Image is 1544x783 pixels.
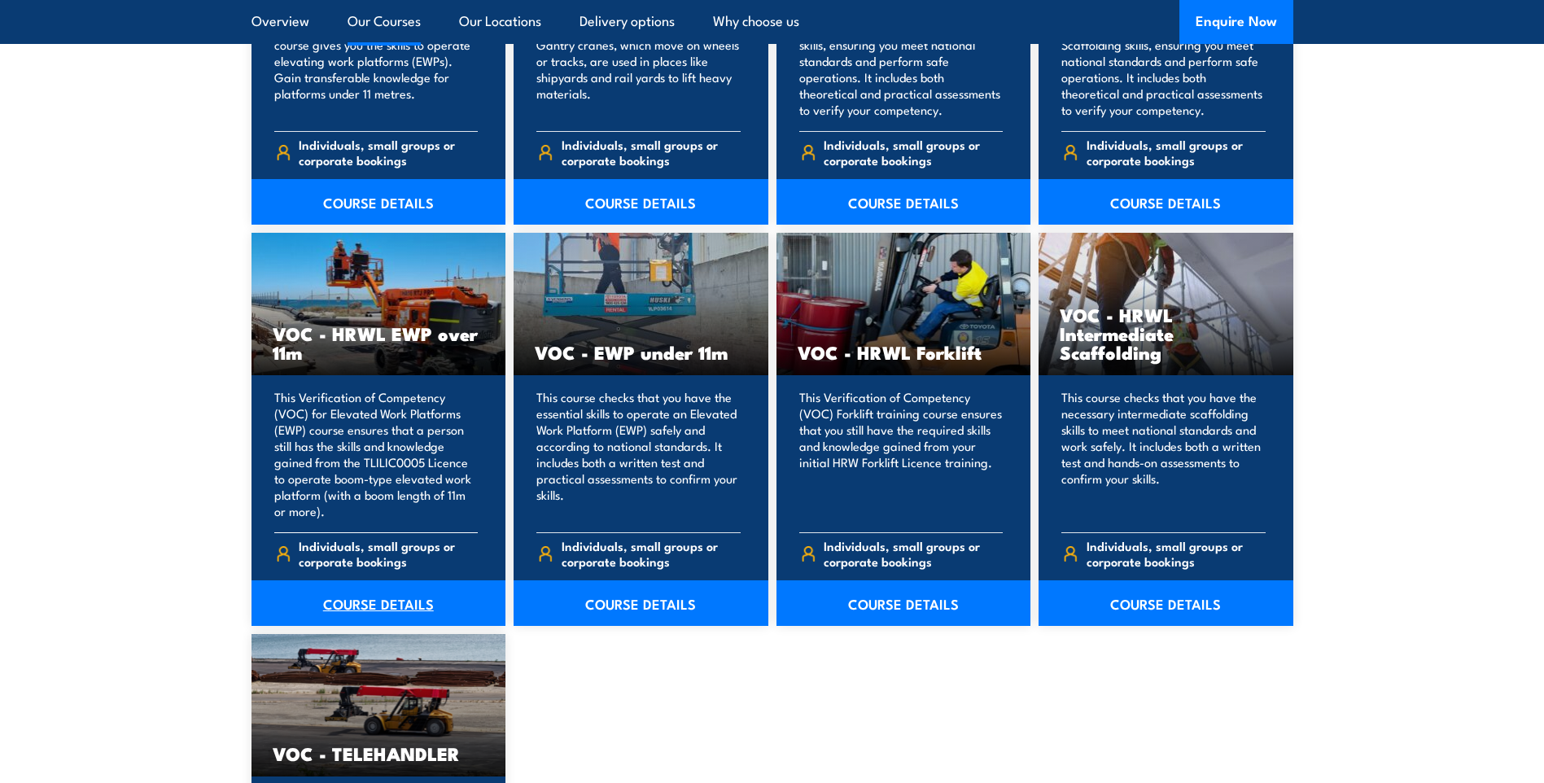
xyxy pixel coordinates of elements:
p: This Verification of Competency (VOC) for Elevated Work Platforms (EWP) course ensures that a per... [274,389,479,519]
a: COURSE DETAILS [1039,580,1293,626]
h3: VOC - TELEHANDLER [273,744,485,763]
h3: VOC - HRWL Intermediate Scaffolding [1060,305,1272,361]
span: Individuals, small groups or corporate bookings [562,538,741,569]
span: Individuals, small groups or corporate bookings [299,538,478,569]
a: COURSE DETAILS [776,179,1031,225]
h3: VOC - HRWL Forklift [798,343,1010,361]
p: This course checks that you have the necessary intermediate scaffolding skills to meet national s... [1061,389,1266,519]
a: COURSE DETAILS [776,580,1031,626]
p: This Verification of Competency (VOC) Forklift training course ensures that you still have the re... [799,389,1004,519]
a: COURSE DETAILS [1039,179,1293,225]
a: COURSE DETAILS [514,580,768,626]
span: Individuals, small groups or corporate bookings [299,137,478,168]
span: Individuals, small groups or corporate bookings [824,538,1003,569]
p: Learn to safely operate bridge and gantry cranes with this course. Gantry cranes, which move on w... [536,4,741,118]
a: COURSE DETAILS [514,179,768,225]
a: COURSE DETAILS [252,179,506,225]
p: This Verification of Competency (VOC) course covers essential Scaffolding skills, ensuring you me... [1061,4,1266,118]
h3: VOC - EWP under 11m [535,343,747,361]
a: COURSE DETAILS [252,580,506,626]
span: Individuals, small groups or corporate bookings [562,137,741,168]
span: Individuals, small groups or corporate bookings [1087,538,1266,569]
p: This Verification of Competency (VOC) course covers essential rigging skills, ensuring you meet n... [799,4,1004,118]
h3: VOC - HRWL EWP over 11m [273,324,485,361]
span: Individuals, small groups or corporate bookings [824,137,1003,168]
p: This course checks that you have the essential skills to operate an Elevated Work Platform (EWP) ... [536,389,741,519]
span: Individuals, small groups or corporate bookings [1087,137,1266,168]
p: Accredited by the Elevating Work Platform Association (EWPA), this course gives you the skills to... [274,4,479,118]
